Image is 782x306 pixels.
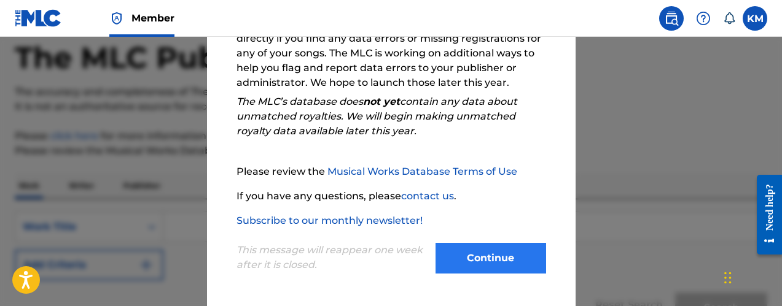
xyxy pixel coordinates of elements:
a: Musical Works Database Terms of Use [327,166,517,177]
img: MLC Logo [15,9,62,27]
em: The MLC’s database does contain any data about unmatched royalties. We will begin making unmatche... [237,96,517,137]
a: Public Search [659,6,684,31]
button: Continue [436,243,546,273]
p: If you are signed to a music publisher or administrator, please notify them directly if you find ... [237,2,546,90]
iframe: Resource Center [748,166,782,264]
div: User Menu [743,6,767,31]
div: Notifications [723,12,735,25]
img: Top Rightsholder [109,11,124,26]
img: help [696,11,711,26]
p: If you have any questions, please . [237,189,546,204]
a: Subscribe to our monthly newsletter! [237,215,423,226]
div: Drag [724,259,732,296]
div: Help [691,6,716,31]
span: Member [131,11,174,25]
p: This message will reappear one week after it is closed. [237,243,428,272]
iframe: Chat Widget [721,247,782,306]
p: Please review the [237,164,546,179]
img: search [664,11,679,26]
a: contact us [401,190,454,202]
strong: not yet [363,96,400,107]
